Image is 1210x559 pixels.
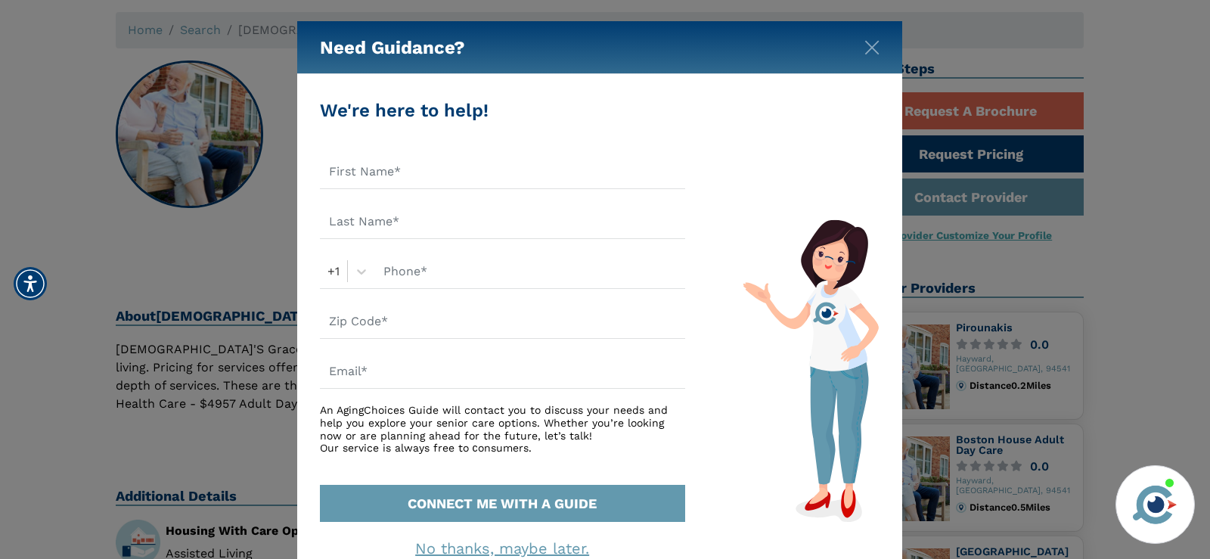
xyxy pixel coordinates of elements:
h5: Need Guidance? [320,21,465,74]
input: Phone* [374,254,685,289]
div: An AgingChoices Guide will contact you to discuss your needs and help you explore your senior car... [320,404,685,455]
button: CONNECT ME WITH A GUIDE [320,485,685,522]
input: Zip Code* [320,304,685,339]
input: First Name* [320,154,685,189]
button: Close [864,37,880,52]
img: avatar [1129,479,1181,530]
img: match-guide-form.svg [743,219,879,522]
a: No thanks, maybe later. [415,539,589,557]
input: Email* [320,354,685,389]
div: We're here to help! [320,97,685,124]
iframe: iframe [911,250,1195,456]
input: Last Name* [320,204,685,239]
div: Accessibility Menu [14,267,47,300]
img: modal-close.svg [864,40,880,55]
